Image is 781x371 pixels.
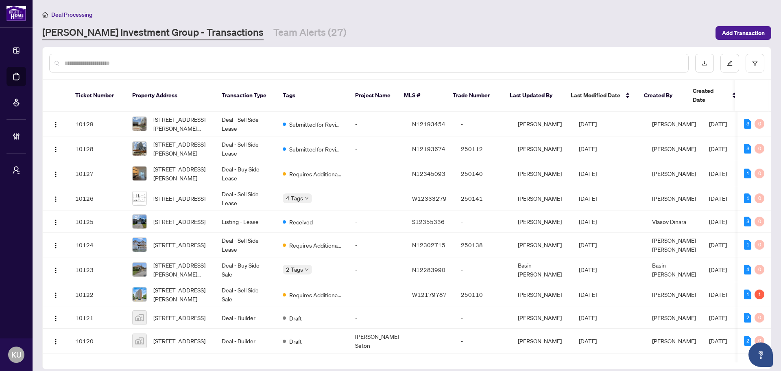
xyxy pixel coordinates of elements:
button: Logo [49,288,62,301]
td: - [349,161,406,186]
td: - [349,136,406,161]
span: 2 Tags [286,265,303,274]
span: [STREET_ADDRESS] [153,194,205,203]
td: 10128 [69,136,126,161]
span: [STREET_ADDRESS][PERSON_NAME][PERSON_NAME] [153,261,209,279]
td: 250138 [454,233,511,257]
td: [PERSON_NAME] [511,112,572,136]
td: 10126 [69,186,126,211]
span: Draft [289,314,302,323]
div: 0 [755,265,764,274]
span: N12345093 [412,170,445,177]
span: Deal Processing [51,11,92,18]
th: Tags [276,80,349,112]
td: [PERSON_NAME] [511,136,572,161]
td: [PERSON_NAME] Seton [349,329,406,353]
span: [DATE] [579,195,597,202]
span: N12302715 [412,241,445,248]
span: [PERSON_NAME] [652,145,696,152]
span: [DATE] [709,266,727,273]
div: 0 [755,119,764,129]
td: Deal - Buy Side Lease [215,161,276,186]
th: Project Name [349,80,397,112]
td: 250140 [454,161,511,186]
span: Add Transaction [722,26,765,40]
div: 1 [744,240,751,250]
img: Logo [52,292,59,299]
img: Logo [52,219,59,226]
td: [PERSON_NAME] [511,211,572,233]
span: [STREET_ADDRESS][PERSON_NAME] [153,285,209,303]
td: 10123 [69,257,126,282]
td: 10124 [69,233,126,257]
span: [DATE] [709,218,727,225]
div: 3 [744,217,751,226]
span: Submitted for Review [289,120,342,129]
td: Listing - Lease [215,211,276,233]
span: Requires Additional Docs [289,241,342,250]
td: 10127 [69,161,126,186]
td: - [349,112,406,136]
span: [PERSON_NAME] [652,195,696,202]
td: 10125 [69,211,126,233]
span: download [702,60,707,66]
div: 0 [755,169,764,178]
span: [PERSON_NAME] [652,291,696,298]
span: [STREET_ADDRESS] [153,217,205,226]
span: KU [11,349,21,360]
th: Ticket Number [69,80,126,112]
img: thumbnail-img [133,263,146,277]
td: 10129 [69,112,126,136]
td: [PERSON_NAME] [511,233,572,257]
span: [STREET_ADDRESS][PERSON_NAME][PERSON_NAME] [153,115,209,133]
span: Created Date [693,86,727,104]
span: edit [727,60,733,66]
span: [STREET_ADDRESS][PERSON_NAME] [153,165,209,182]
span: [STREET_ADDRESS] [153,313,205,322]
span: [DATE] [579,241,597,248]
button: filter [746,54,764,72]
span: [PERSON_NAME] [652,170,696,177]
span: [DATE] [579,291,597,298]
span: Draft [289,337,302,346]
button: edit [720,54,739,72]
button: Add Transaction [716,26,771,40]
span: [PERSON_NAME] [652,314,696,321]
span: Submitted for Review [289,145,342,154]
td: 250110 [454,282,511,307]
td: Deal - Sell Side Lease [215,233,276,257]
td: - [349,211,406,233]
td: [PERSON_NAME] [511,329,572,353]
button: Logo [49,238,62,251]
span: [DATE] [709,337,727,345]
a: [PERSON_NAME] Investment Group - Transactions [42,26,264,40]
a: Team Alerts (27) [273,26,347,40]
img: Logo [52,146,59,153]
span: Requires Additional Docs [289,169,342,178]
td: 250112 [454,136,511,161]
td: 250141 [454,186,511,211]
div: 2 [744,336,751,346]
td: Deal - Sell Side Lease [215,186,276,211]
img: thumbnail-img [133,167,146,180]
span: [STREET_ADDRESS][PERSON_NAME] [153,140,209,158]
button: Open asap [748,342,773,367]
img: Logo [52,121,59,128]
span: Received [289,217,313,226]
div: 3 [744,119,751,129]
img: Logo [52,338,59,345]
span: home [42,12,48,18]
th: Transaction Type [215,80,276,112]
td: Deal - Sell Side Sale [215,282,276,307]
div: 0 [755,240,764,250]
span: Vlasov Dinara [652,218,686,225]
span: [DATE] [709,291,727,298]
span: [STREET_ADDRESS] [153,240,205,249]
th: Created Date [686,80,743,112]
span: W12333279 [412,195,447,202]
td: - [349,233,406,257]
td: Basin [PERSON_NAME] [511,257,572,282]
div: 0 [755,313,764,323]
span: [DATE] [579,145,597,152]
span: [PERSON_NAME] [652,337,696,345]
